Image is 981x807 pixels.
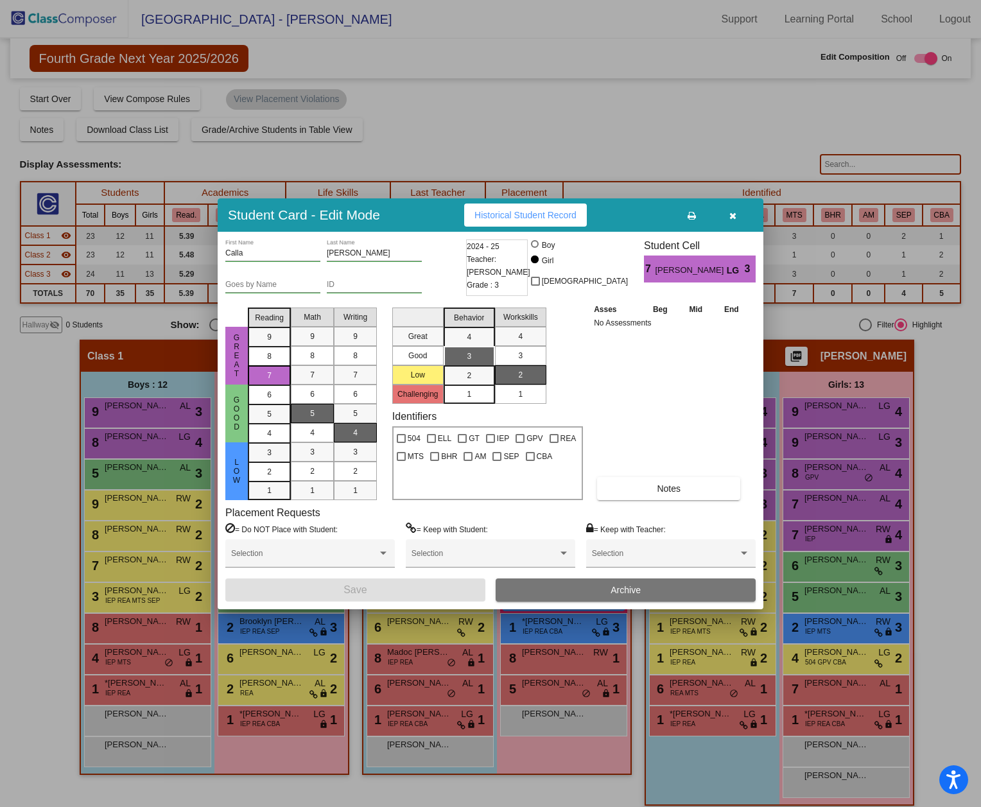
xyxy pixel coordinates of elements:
span: 2 [353,465,358,477]
span: 6 [353,388,358,400]
span: Archive [611,585,641,595]
span: LG [727,264,745,277]
span: 5 [267,408,272,420]
span: AM [474,449,486,464]
span: 7 [353,369,358,381]
span: MTS [408,449,424,464]
span: 8 [267,351,272,362]
span: Notes [657,483,681,494]
span: 9 [267,331,272,343]
span: 3 [467,351,471,362]
span: Great [231,333,243,378]
label: Placement Requests [225,507,320,519]
span: 8 [310,350,315,361]
span: 7 [267,370,272,381]
td: No Assessments [591,317,750,329]
span: 2 [467,370,471,381]
span: Behavior [454,312,484,324]
span: IEP [497,431,509,446]
span: 4 [518,331,523,342]
span: 6 [267,389,272,401]
span: 5 [310,408,315,419]
span: 4 [267,428,272,439]
span: 3 [518,350,523,361]
span: ELL [438,431,451,446]
span: 2 [310,465,315,477]
span: 5 [353,408,358,419]
span: 1 [310,485,315,496]
h3: Student Card - Edit Mode [228,207,380,223]
span: GPV [526,431,543,446]
span: Save [343,584,367,595]
label: = Do NOT Place with Student: [225,523,338,535]
th: Beg [642,302,679,317]
span: 504 [408,431,421,446]
label: Identifiers [392,410,437,422]
span: 2 [518,369,523,381]
span: 3 [353,446,358,458]
th: Asses [591,302,642,317]
span: 4 [467,331,471,343]
span: 4 [353,427,358,438]
button: Historical Student Record [464,204,587,227]
span: 9 [310,331,315,342]
label: = Keep with Teacher: [586,523,666,535]
span: Historical Student Record [474,210,577,220]
span: 4 [310,427,315,438]
span: 7 [644,261,655,277]
h3: Student Cell [644,239,756,252]
input: goes by name [225,281,320,290]
span: 1 [267,485,272,496]
span: 8 [353,350,358,361]
span: Low [231,458,243,485]
span: Workskills [503,311,538,323]
span: Writing [343,311,367,323]
span: Good [231,395,243,431]
th: Mid [679,302,713,317]
span: 1 [353,485,358,496]
span: 7 [310,369,315,381]
span: 3 [745,261,756,277]
span: Reading [255,312,284,324]
span: 9 [353,331,358,342]
span: 2024 - 25 [467,240,499,253]
span: 6 [310,388,315,400]
button: Notes [597,477,740,500]
span: 3 [267,447,272,458]
span: 3 [310,446,315,458]
button: Save [225,578,485,602]
span: [PERSON_NAME] [655,264,726,277]
span: REA [560,431,577,446]
span: SEP [503,449,519,464]
div: Girl [541,255,554,266]
span: Grade : 3 [467,279,499,291]
div: Boy [541,239,555,251]
span: 2 [267,466,272,478]
span: CBA [537,449,553,464]
label: = Keep with Student: [406,523,488,535]
span: Teacher: [PERSON_NAME] [467,253,530,279]
span: 1 [467,388,471,400]
span: BHR [441,449,457,464]
span: Math [304,311,321,323]
th: End [713,302,750,317]
span: [DEMOGRAPHIC_DATA] [542,273,628,289]
button: Archive [496,578,756,602]
span: 1 [518,388,523,400]
span: GT [469,431,480,446]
